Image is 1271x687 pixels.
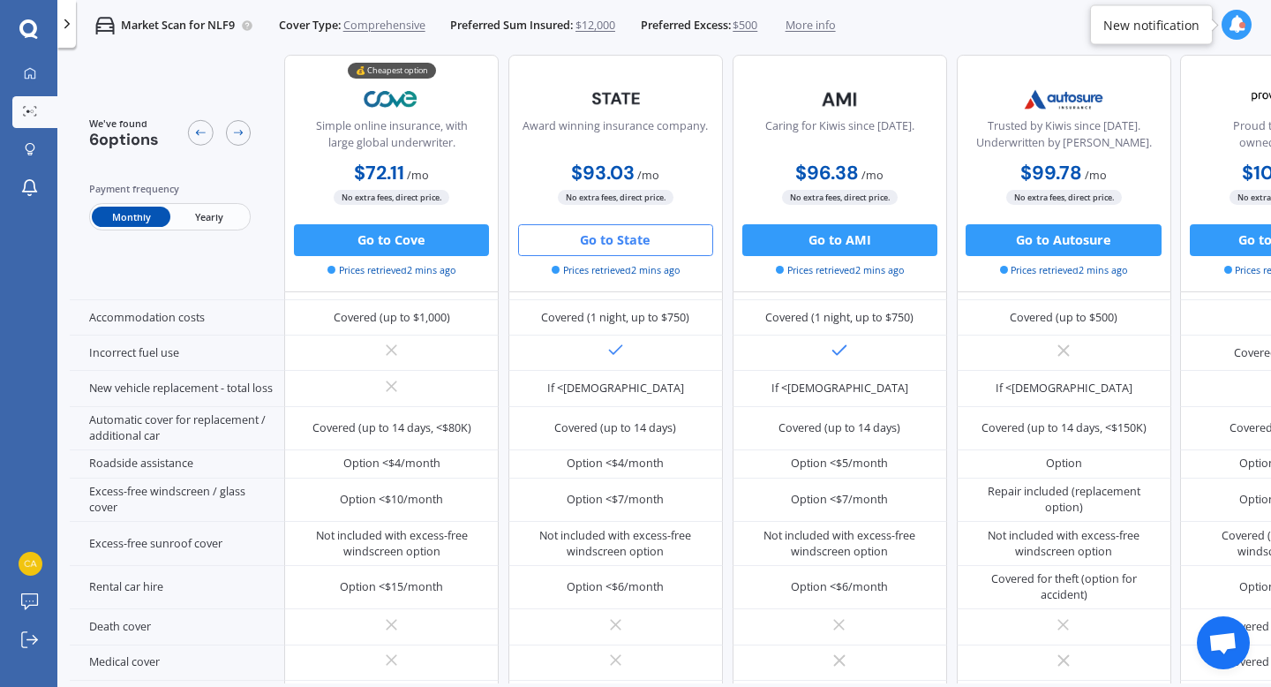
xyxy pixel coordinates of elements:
[970,118,1157,158] div: Trusted by Kiwis since [DATE]. Underwritten by [PERSON_NAME].
[567,492,664,508] div: Option <$7/month
[343,18,425,34] span: Comprehensive
[339,79,444,119] img: Cove.webp
[554,420,676,436] div: Covered (up to 14 days)
[778,420,900,436] div: Covered (up to 14 days)
[641,18,731,34] span: Preferred Excess:
[312,420,471,436] div: Covered (up to 14 days, <$80K)
[279,18,341,34] span: Cover Type:
[637,167,659,182] span: / mo
[70,522,284,566] div: Excess-free sunroof cover
[795,160,859,185] b: $96.38
[95,16,115,35] img: car.f15378c7a67c060ca3f3.svg
[70,371,284,406] div: New vehicle replacement - total loss
[791,492,888,508] div: Option <$7/month
[70,609,284,645] div: Death cover
[170,207,248,227] span: Yearly
[567,579,664,595] div: Option <$6/month
[70,336,284,371] div: Incorrect fuel use
[294,224,489,256] button: Go to Cove
[966,224,1161,256] button: Go to Autosure
[70,566,284,610] div: Rental car hire
[19,552,42,576] img: fb510e707878bc8951cf755bda571788
[575,18,615,34] span: $12,000
[791,579,888,595] div: Option <$6/month
[327,262,455,276] span: Prices retrieved 2 mins ago
[407,167,429,182] span: / mo
[787,79,892,119] img: AMI-text-1.webp
[1103,16,1200,34] div: New notification
[343,456,440,472] div: Option <$4/month
[1012,79,1117,119] img: Autosure.webp
[450,18,573,34] span: Preferred Sum Insured:
[558,190,673,205] span: No extra fees, direct price.
[996,381,1132,396] div: If <[DEMOGRAPHIC_DATA]
[340,492,443,508] div: Option <$10/month
[354,160,404,185] b: $72.11
[791,456,888,472] div: Option <$5/month
[1010,310,1117,326] div: Covered (up to $500)
[765,310,914,326] div: Covered (1 night, up to $750)
[334,190,449,205] span: No extra fees, direct price.
[571,160,635,185] b: $93.03
[89,181,252,197] div: Payment frequency
[744,528,935,560] div: Not included with excess-free windscreen option
[1197,616,1250,669] a: Open chat
[89,117,159,131] span: We've found
[1020,160,1082,185] b: $99.78
[1006,190,1122,205] span: No extra fees, direct price.
[552,262,680,276] span: Prices retrieved 2 mins ago
[297,528,487,560] div: Not included with excess-free windscreen option
[968,484,1159,516] div: Repair included (replacement option)
[70,407,284,451] div: Automatic cover for replacement / additional car
[1000,262,1128,276] span: Prices retrieved 2 mins ago
[968,571,1159,603] div: Covered for theft (option for accident)
[782,190,898,205] span: No extra fees, direct price.
[298,118,485,158] div: Simple online insurance, with large global underwriter.
[567,456,664,472] div: Option <$4/month
[70,300,284,336] div: Accommodation costs
[121,18,235,34] p: Market Scan for NLF9
[742,224,937,256] button: Go to AMI
[541,310,689,326] div: Covered (1 night, up to $750)
[861,167,884,182] span: / mo
[70,645,284,681] div: Medical cover
[968,528,1159,560] div: Not included with excess-free windscreen option
[981,420,1147,436] div: Covered (up to 14 days, <$150K)
[1085,167,1107,182] span: / mo
[1046,456,1082,472] div: Option
[521,528,711,560] div: Not included with excess-free windscreen option
[70,479,284,523] div: Excess-free windscreen / glass cover
[518,224,713,256] button: Go to State
[786,18,836,34] span: More info
[733,18,757,34] span: $500
[771,381,908,396] div: If <[DEMOGRAPHIC_DATA]
[563,79,668,117] img: State-text-1.webp
[89,129,159,150] span: 6 options
[70,450,284,479] div: Roadside assistance
[523,118,708,158] div: Award winning insurance company.
[765,118,914,158] div: Caring for Kiwis since [DATE].
[340,579,443,595] div: Option <$15/month
[348,62,436,78] div: 💰 Cheapest option
[776,262,904,276] span: Prices retrieved 2 mins ago
[92,207,169,227] span: Monthly
[547,381,684,396] div: If <[DEMOGRAPHIC_DATA]
[334,310,450,326] div: Covered (up to $1,000)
